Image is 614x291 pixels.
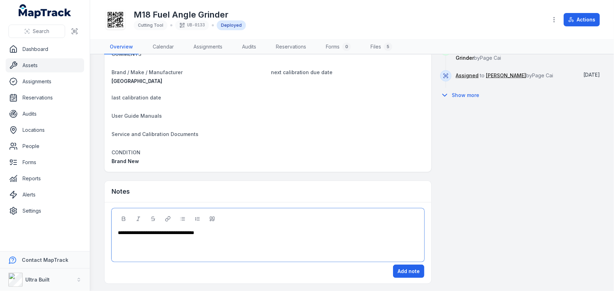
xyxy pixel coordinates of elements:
[134,9,246,20] h1: M18 Fuel Angle Grinder
[25,277,50,283] strong: Ultra Built
[6,204,84,218] a: Settings
[456,46,552,61] span: M18 Fuel Angle Grinder
[138,22,163,28] span: Cutting Tool
[583,72,600,78] time: 05/05/2025, 10:28:29 am
[147,213,159,225] button: Strikethrough
[175,20,209,30] div: UB-0133
[118,213,129,225] button: Bold
[6,188,84,202] a: Alerts
[271,69,333,75] span: next calibration due date
[583,72,600,78] span: [DATE]
[440,88,484,103] button: Show more
[342,43,351,51] div: 0
[104,40,139,54] a: Overview
[177,213,189,225] button: Bulleted List
[112,149,140,155] span: CONDITION
[384,43,392,51] div: 5
[191,213,203,225] button: Ordered List
[365,40,398,54] a: Files5
[22,257,68,263] strong: Contact MapTrack
[112,78,162,84] span: [GEOGRAPHIC_DATA]
[6,172,84,186] a: Reports
[486,72,526,79] a: [PERSON_NAME]
[132,213,144,225] button: Italic
[393,265,424,278] button: Add note
[112,131,198,137] span: Service and Calibration Documents
[206,213,218,225] button: Blockquote
[6,123,84,137] a: Locations
[564,13,600,26] button: Actions
[6,107,84,121] a: Audits
[6,58,84,72] a: Assets
[6,91,84,105] a: Reservations
[19,4,71,18] a: MapTrack
[456,72,553,78] span: to by Page Cai
[236,40,262,54] a: Audits
[112,158,139,164] span: Brand New
[112,95,161,101] span: last calibration date
[6,42,84,56] a: Dashboard
[6,155,84,169] a: Forms
[112,187,130,196] h3: Notes
[320,40,356,54] a: Forms0
[162,213,174,225] button: Link
[188,40,228,54] a: Assignments
[112,113,162,119] span: User Guide Manuals
[6,139,84,153] a: People
[6,75,84,89] a: Assignments
[33,28,49,35] span: Search
[8,25,65,38] button: Search
[456,72,479,79] a: Assigned
[270,40,312,54] a: Reservations
[456,46,552,61] span: Tag assigned to by Page Cai
[217,20,246,30] div: Deployed
[147,40,179,54] a: Calendar
[112,69,183,75] span: Brand / Make / Manufacturer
